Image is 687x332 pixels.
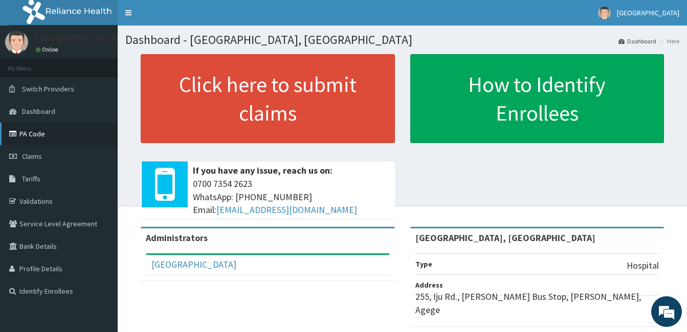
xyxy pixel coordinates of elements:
[146,232,208,244] b: Administrators
[410,54,664,143] a: How to Identify Enrollees
[5,31,28,54] img: User Image
[36,46,60,53] a: Online
[193,177,390,217] span: 0700 7354 2623 WhatsApp: [PHONE_NUMBER] Email:
[617,8,679,17] span: [GEOGRAPHIC_DATA]
[22,107,55,116] span: Dashboard
[22,174,40,183] span: Tariffs
[618,37,656,45] a: Dashboard
[22,152,42,161] span: Claims
[125,33,679,46] h1: Dashboard - [GEOGRAPHIC_DATA], [GEOGRAPHIC_DATA]
[415,232,595,244] strong: [GEOGRAPHIC_DATA], [GEOGRAPHIC_DATA]
[415,280,443,290] b: Address
[598,7,611,19] img: User Image
[36,33,120,42] p: [GEOGRAPHIC_DATA]
[415,259,432,269] b: Type
[193,164,333,176] b: If you have any issue, reach us on:
[216,204,357,216] a: [EMAIL_ADDRESS][DOMAIN_NAME]
[22,84,74,93] span: Switch Providers
[657,37,679,45] li: Here
[151,258,236,270] a: [GEOGRAPHIC_DATA]
[627,259,659,272] p: Hospital
[141,54,395,143] a: Click here to submit claims
[415,290,659,316] p: 255, Iju Rd., [PERSON_NAME] Bus Stop, [PERSON_NAME], Agege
